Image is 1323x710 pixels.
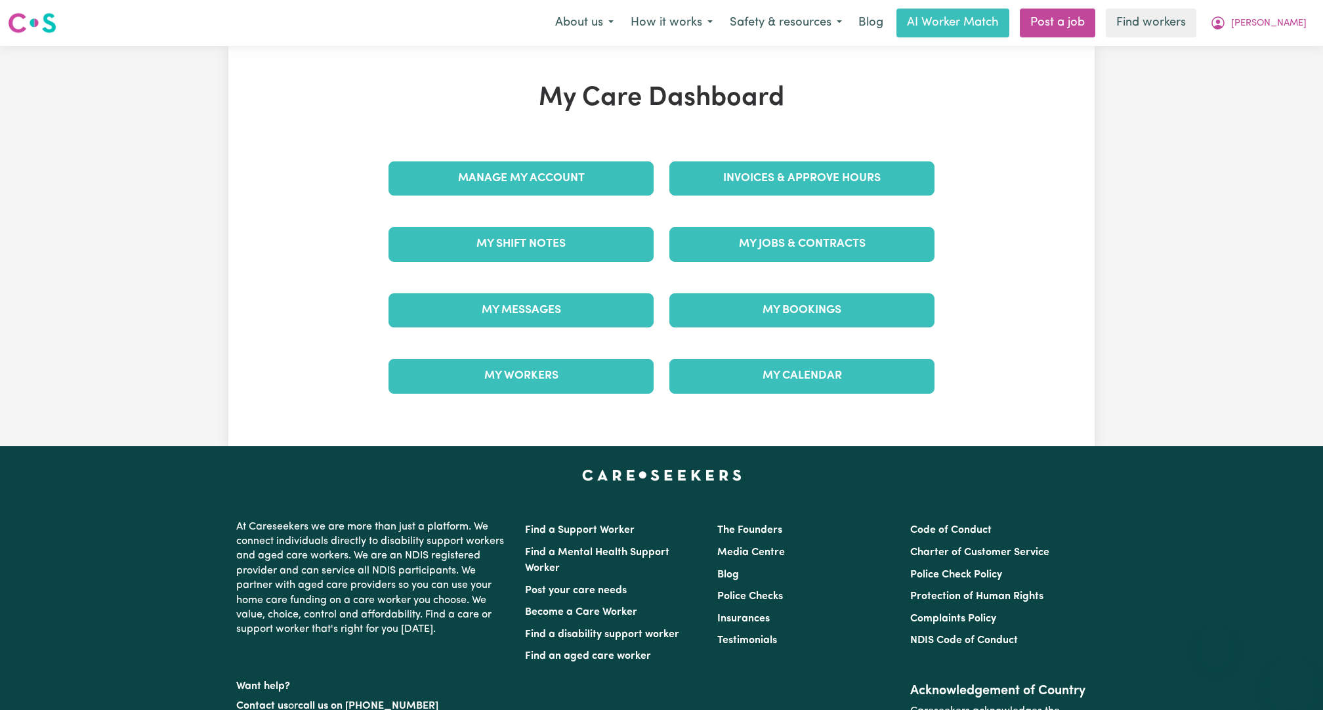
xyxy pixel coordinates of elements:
[910,614,996,624] a: Complaints Policy
[1270,658,1312,700] iframe: Button to launch messaging window
[910,635,1018,646] a: NDIS Code of Conduct
[525,525,635,535] a: Find a Support Worker
[547,9,622,37] button: About us
[669,293,934,327] a: My Bookings
[910,525,992,535] a: Code of Conduct
[388,293,654,327] a: My Messages
[381,83,942,114] h1: My Care Dashboard
[388,359,654,393] a: My Workers
[622,9,721,37] button: How it works
[388,227,654,261] a: My Shift Notes
[850,9,891,37] a: Blog
[669,227,934,261] a: My Jobs & Contracts
[717,570,739,580] a: Blog
[910,570,1002,580] a: Police Check Policy
[910,591,1043,602] a: Protection of Human Rights
[388,161,654,196] a: Manage My Account
[525,629,679,640] a: Find a disability support worker
[721,9,850,37] button: Safety & resources
[525,607,637,617] a: Become a Care Worker
[525,585,627,596] a: Post your care needs
[717,635,777,646] a: Testimonials
[669,161,934,196] a: Invoices & Approve Hours
[1106,9,1196,37] a: Find workers
[669,359,934,393] a: My Calendar
[717,525,782,535] a: The Founders
[910,683,1087,699] h2: Acknowledgement of Country
[525,651,651,661] a: Find an aged care worker
[717,591,783,602] a: Police Checks
[910,547,1049,558] a: Charter of Customer Service
[1202,626,1228,652] iframe: Close message
[896,9,1009,37] a: AI Worker Match
[1202,9,1315,37] button: My Account
[236,514,509,642] p: At Careseekers we are more than just a platform. We connect individuals directly to disability su...
[717,547,785,558] a: Media Centre
[1020,9,1095,37] a: Post a job
[8,11,56,35] img: Careseekers logo
[1231,16,1307,31] span: [PERSON_NAME]
[582,470,742,480] a: Careseekers home page
[236,674,509,694] p: Want help?
[525,547,669,574] a: Find a Mental Health Support Worker
[8,8,56,38] a: Careseekers logo
[717,614,770,624] a: Insurances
